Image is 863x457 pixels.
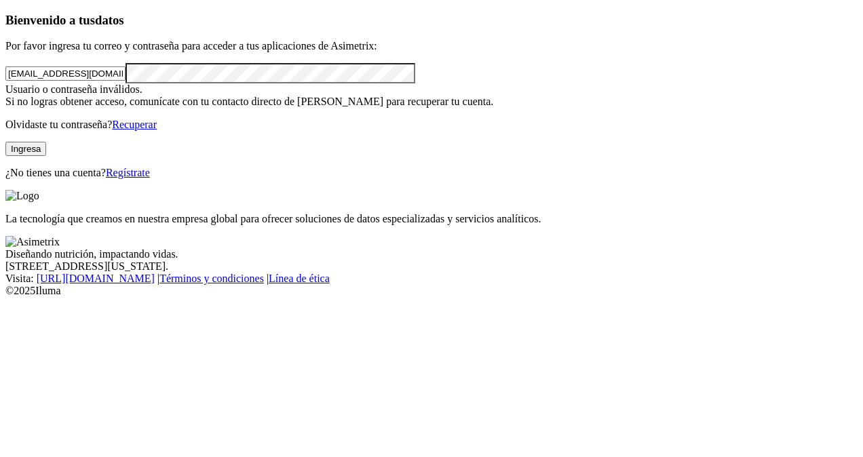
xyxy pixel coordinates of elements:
[5,190,39,202] img: Logo
[106,167,150,178] a: Regístrate
[5,260,858,273] div: [STREET_ADDRESS][US_STATE].
[112,119,157,130] a: Recuperar
[5,273,858,285] div: Visita : | |
[95,13,124,27] span: datos
[5,13,858,28] h3: Bienvenido a tus
[5,213,858,225] p: La tecnología que creamos en nuestra empresa global para ofrecer soluciones de datos especializad...
[269,273,330,284] a: Línea de ética
[5,236,60,248] img: Asimetrix
[5,285,858,297] div: © 2025 Iluma
[5,119,858,131] p: Olvidaste tu contraseña?
[5,167,858,179] p: ¿No tienes una cuenta?
[37,273,155,284] a: [URL][DOMAIN_NAME]
[5,142,46,156] button: Ingresa
[159,273,264,284] a: Términos y condiciones
[5,248,858,260] div: Diseñando nutrición, impactando vidas.
[5,66,126,81] input: Tu correo
[5,83,858,108] div: Usuario o contraseña inválidos. Si no logras obtener acceso, comunícate con tu contacto directo d...
[5,40,858,52] p: Por favor ingresa tu correo y contraseña para acceder a tus aplicaciones de Asimetrix:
